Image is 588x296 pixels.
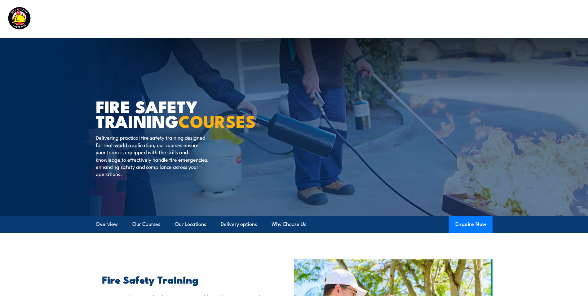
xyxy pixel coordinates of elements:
[102,275,266,284] h2: Fire Safety Training
[491,11,526,27] a: Learner Portal
[449,216,493,233] button: Enquire Now
[251,11,271,27] a: Courses
[96,216,118,232] a: Overview
[96,134,209,177] p: Delivering practical fire safety training designed for real-world application, our courses ensure...
[175,216,206,232] a: Our Locations
[132,216,160,232] a: Our Courses
[221,216,257,232] a: Delivery options
[539,11,559,27] a: Contact
[179,108,256,133] strong: COURSES
[272,216,306,232] a: Why Choose Us
[96,99,249,128] h1: FIRE SAFETY TRAINING
[339,11,413,27] a: Emergency Response Services
[463,11,477,27] a: News
[427,11,450,27] a: About Us
[285,11,326,27] a: Course Calendar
